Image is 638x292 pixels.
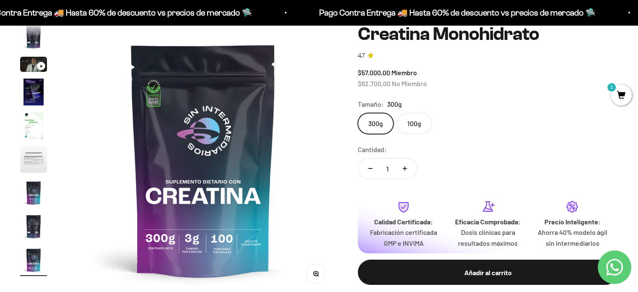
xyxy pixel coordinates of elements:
button: Ir al artículo 3 [20,57,47,74]
span: $57.000,00 [358,68,390,76]
button: Ir al artículo 9 [20,247,47,276]
strong: Eficacia Comprobada: [455,218,521,226]
img: Creatina Monohidrato [20,112,47,139]
a: 1 [611,91,632,100]
img: Creatina Monohidrato [20,79,47,105]
label: Cantidad: [358,144,387,155]
strong: Precio Inteligente: [544,218,600,226]
img: Creatina Monohidrato [20,179,47,206]
h1: Creatina Monohidrato [358,24,618,44]
img: Creatina Monohidrato [20,247,47,274]
button: Ir al artículo 2 [20,23,47,53]
div: Añadir al carrito [375,267,601,278]
button: Añadir al carrito [358,260,618,285]
p: Fabricación certificada GMP e INVIMA [368,227,439,248]
span: 4.7 [358,51,365,61]
span: $62.700,00 [358,79,391,87]
p: Ahorra 40% modelo ágil sin intermediarios [537,227,608,248]
span: 300g [387,99,402,110]
img: Creatina Monohidrato [20,23,47,50]
button: Ir al artículo 6 [20,146,47,175]
p: Pago Contra Entrega 🚚 Hasta 60% de descuento vs precios de mercado 🛸 [313,6,590,19]
p: Dosis clínicas para resultados máximos [453,227,523,248]
span: No Miembro [392,79,427,87]
mark: 1 [607,82,617,92]
button: Aumentar cantidad [393,158,417,179]
a: 4.74.7 de 5.0 estrellas [358,51,618,61]
button: Ir al artículo 8 [20,213,47,242]
button: Ir al artículo 4 [20,79,47,108]
img: Creatina Monohidrato [20,213,47,240]
button: Reducir cantidad [358,158,383,179]
strong: Calidad Certificada: [374,218,433,226]
span: Miembro [391,68,417,76]
img: Creatina Monohidrato [20,146,47,173]
button: Ir al artículo 5 [20,112,47,142]
legend: Tamaño: [358,99,384,110]
button: Ir al artículo 7 [20,179,47,209]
